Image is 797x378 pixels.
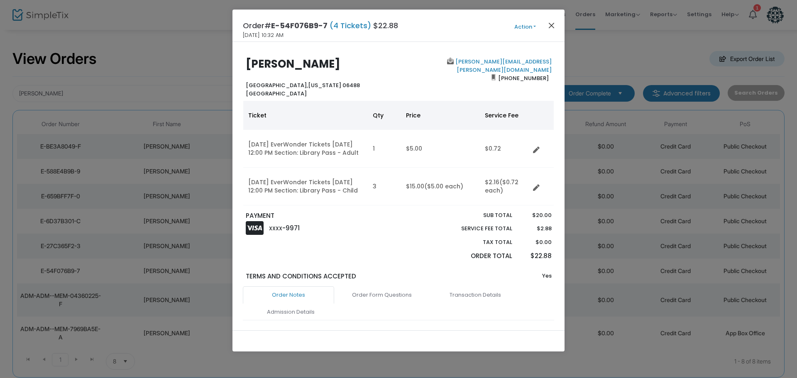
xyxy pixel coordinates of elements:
[368,101,401,130] th: Qty
[368,130,401,168] td: 1
[496,71,552,85] span: [PHONE_NUMBER]
[246,272,395,281] p: Terms And Conditions Accepted
[520,251,551,261] p: $22.88
[520,238,551,246] p: $0.00
[520,224,551,233] p: $2.88
[243,168,368,205] td: [DATE] EverWonder Tickets [DATE] 12:00 PM Section: Library Pass - Child
[424,182,463,190] span: ($5.00 each)
[398,272,555,287] div: Yes
[442,211,512,219] p: Sub total
[243,31,284,39] span: [DATE] 10:32 AM
[480,101,530,130] th: Service Fee
[480,168,530,205] td: $2.16
[480,130,530,168] td: $0.72
[500,22,550,32] button: Action
[269,225,282,232] span: XXXX
[485,178,518,195] span: ($0.72 each)
[546,20,557,31] button: Close
[401,101,480,130] th: Price
[401,130,480,168] td: $5.00
[243,130,368,168] td: [DATE] EverWonder Tickets [DATE] 12:00 PM Section: Library Pass - Adult
[282,224,300,232] span: -9971
[368,168,401,205] td: 3
[243,286,334,304] a: Order Notes
[442,238,512,246] p: Tax Total
[271,20,328,31] span: E-54F076B9-7
[243,20,398,31] h4: Order# $22.88
[246,81,308,89] span: [GEOGRAPHIC_DATA],
[243,101,554,205] div: Data table
[442,224,512,233] p: Service Fee Total
[336,286,428,304] a: Order Form Questions
[520,211,551,219] p: $20.00
[328,20,373,31] span: (4 Tickets)
[243,101,368,130] th: Ticket
[430,286,521,304] a: Transaction Details
[454,58,552,74] a: [PERSON_NAME][EMAIL_ADDRESS][PERSON_NAME][DOMAIN_NAME]
[246,211,395,221] p: PAYMENT
[246,56,340,71] b: [PERSON_NAME]
[401,168,480,205] td: $15.00
[246,81,360,98] b: [US_STATE] 06488 [GEOGRAPHIC_DATA]
[442,251,512,261] p: Order Total
[245,303,336,321] a: Admission Details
